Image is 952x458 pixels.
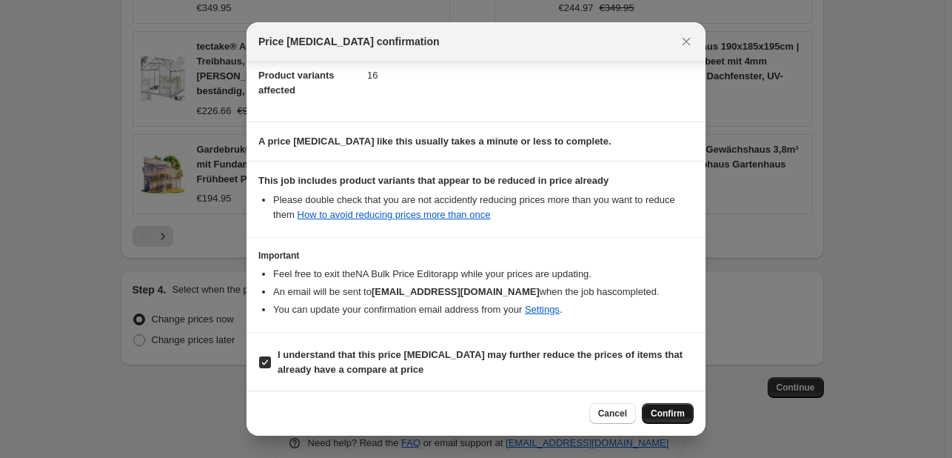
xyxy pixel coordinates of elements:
[273,193,694,222] li: Please double check that you are not accidently reducing prices more than you want to reduce them
[372,286,540,297] b: [EMAIL_ADDRESS][DOMAIN_NAME]
[642,403,694,424] button: Confirm
[676,31,697,52] button: Close
[258,175,609,186] b: This job includes product variants that appear to be reduced in price already
[258,70,335,96] span: Product variants affected
[598,408,627,419] span: Cancel
[298,209,491,220] a: How to avoid reducing prices more than once
[273,267,694,282] li: Feel free to exit the NA Bulk Price Editor app while your prices are updating.
[589,403,636,424] button: Cancel
[278,349,683,375] b: I understand that this price [MEDICAL_DATA] may further reduce the prices of items that already h...
[258,250,694,262] h3: Important
[525,304,560,315] a: Settings
[651,408,685,419] span: Confirm
[367,56,694,95] dd: 16
[258,136,611,147] b: A price [MEDICAL_DATA] like this usually takes a minute or less to complete.
[273,285,694,299] li: An email will be sent to when the job has completed .
[273,302,694,317] li: You can update your confirmation email address from your .
[258,34,440,49] span: Price [MEDICAL_DATA] confirmation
